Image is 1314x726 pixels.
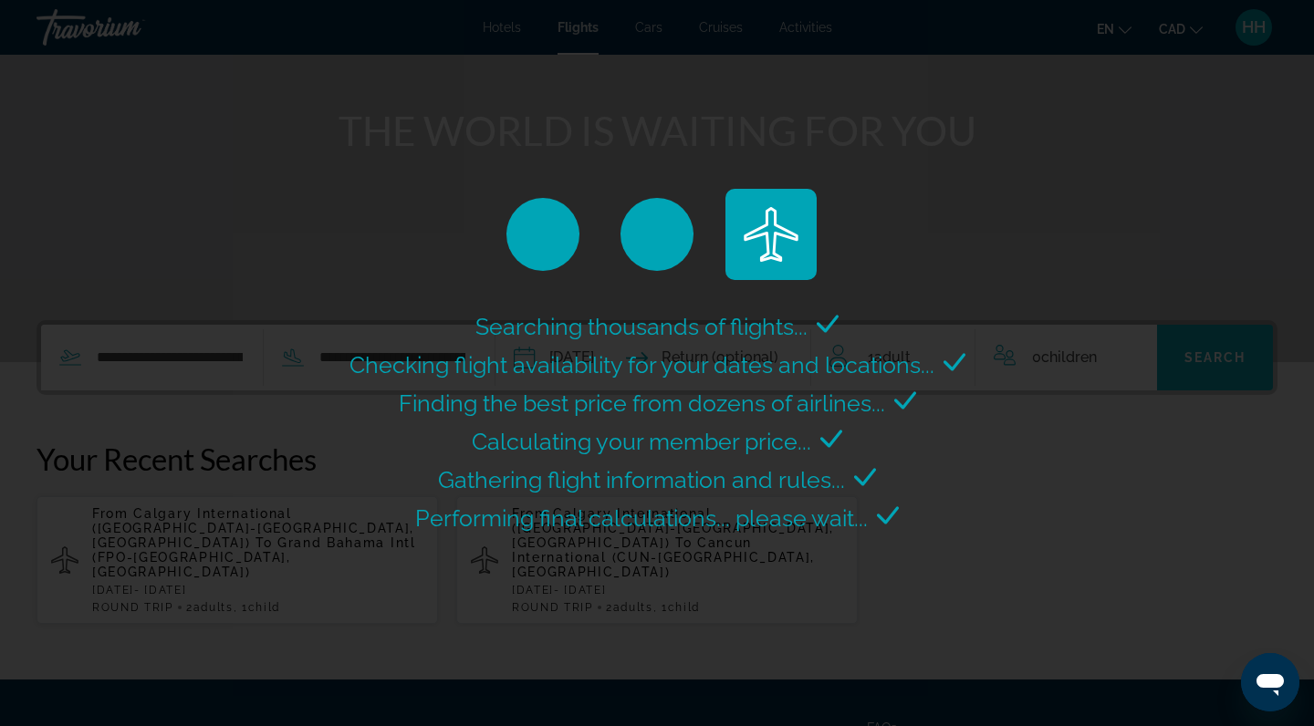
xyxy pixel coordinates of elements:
span: Searching thousands of flights... [475,313,808,340]
span: Finding the best price from dozens of airlines... [399,389,885,417]
iframe: Button to launch messaging window [1241,653,1299,711]
span: Checking flight availability for your dates and locations... [349,351,934,379]
span: Performing final calculations... please wait... [415,504,868,532]
span: Calculating your member price... [472,428,811,455]
span: Gathering flight information and rules... [438,466,845,493]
